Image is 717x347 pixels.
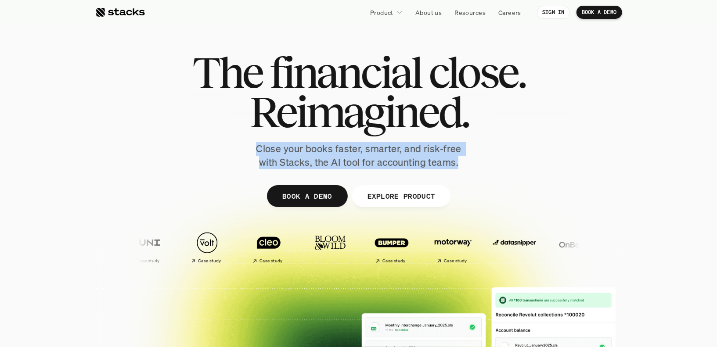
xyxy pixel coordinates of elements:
[542,9,565,15] p: SIGN IN
[179,227,236,267] a: Case study
[198,258,221,264] h2: Case study
[498,8,521,17] p: Careers
[270,53,421,92] span: financial
[352,185,450,207] a: EXPLORE PRODUCT
[249,142,468,169] p: Close your books faster, smarter, and risk-free with Stacks, the AI tool for accounting teams.
[259,258,282,264] h2: Case study
[117,227,174,267] a: Case study
[454,8,486,17] p: Resources
[249,92,468,132] span: Reimagined.
[240,227,297,267] a: Case study
[449,4,491,20] a: Resources
[382,258,405,264] h2: Case study
[104,167,142,173] a: Privacy Policy
[282,190,332,202] p: BOOK A DEMO
[576,6,622,19] a: BOOK A DEMO
[267,185,347,207] a: BOOK A DEMO
[443,258,467,264] h2: Case study
[415,8,442,17] p: About us
[363,227,420,267] a: Case study
[537,6,570,19] a: SIGN IN
[367,190,435,202] p: EXPLORE PRODUCT
[425,227,482,267] a: Case study
[192,53,262,92] span: The
[370,8,393,17] p: Product
[136,258,159,264] h2: Case study
[493,4,526,20] a: Careers
[410,4,447,20] a: About us
[429,53,525,92] span: close.
[582,9,617,15] p: BOOK A DEMO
